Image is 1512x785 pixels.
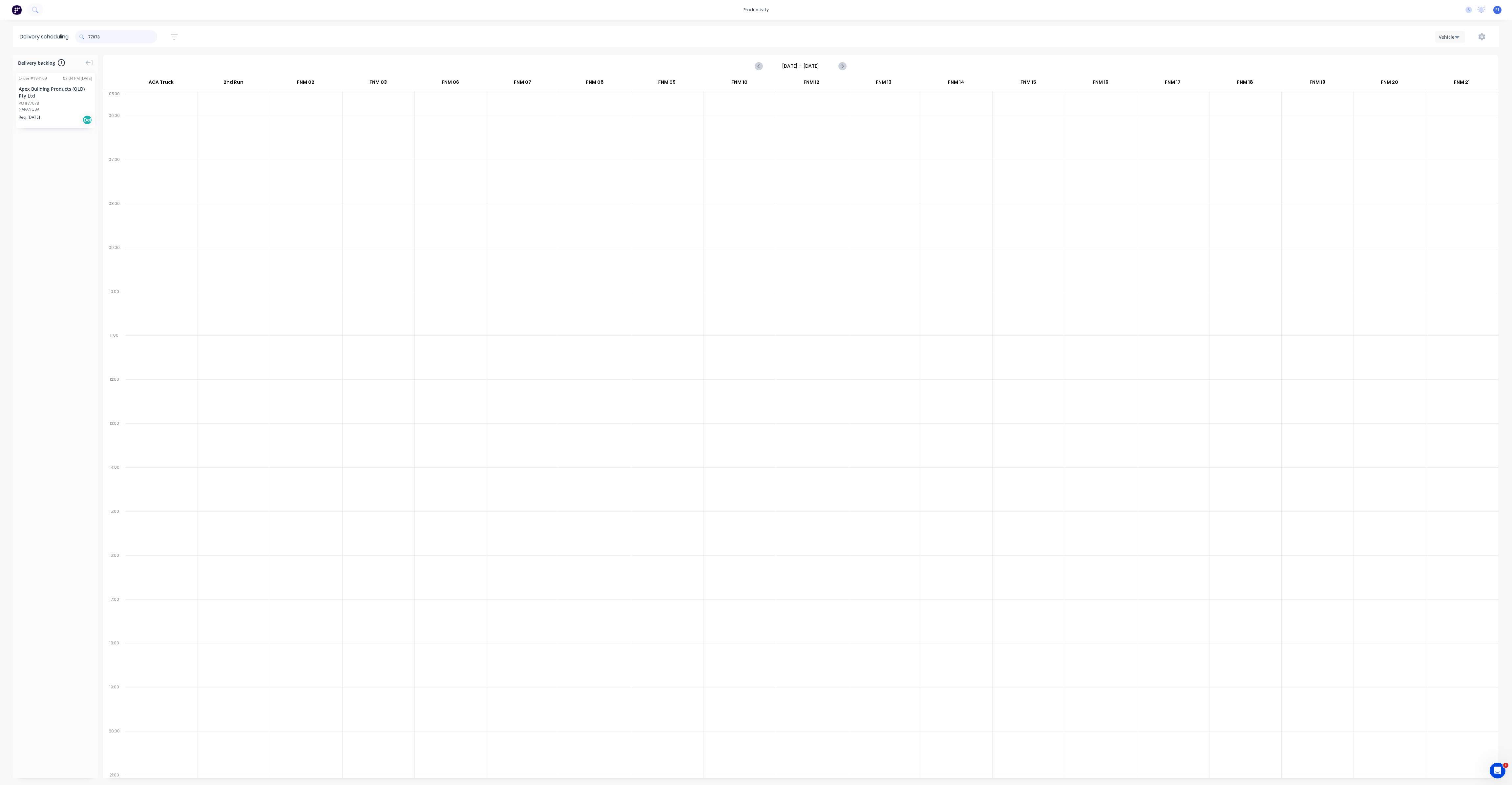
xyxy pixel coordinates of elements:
[103,288,125,332] div: 10:00
[776,77,848,91] div: FNM 12
[19,106,92,112] div: NARANGBA
[103,90,125,112] div: 05:30
[19,101,39,106] div: PO #77078
[103,419,125,463] div: 13:00
[103,244,125,288] div: 09:00
[88,30,157,43] input: Search for orders
[103,507,125,551] div: 15:00
[103,683,125,727] div: 19:00
[103,595,125,639] div: 17:00
[1209,77,1281,91] div: FNM 18
[103,639,125,683] div: 18:00
[103,200,125,244] div: 08:00
[270,77,342,91] div: FNM 02
[103,375,125,419] div: 12:00
[559,77,631,91] div: FNM 08
[19,76,47,81] div: Order # 194169
[103,156,125,200] div: 07:00
[740,5,772,15] div: productivity
[58,59,65,66] span: 1
[1064,77,1136,91] div: FNM 16
[414,77,486,91] div: FNM 06
[198,77,269,91] div: 2nd Run
[487,77,558,91] div: FNM 07
[18,59,55,66] span: Delivery backlog
[1439,34,1458,40] div: Vehicle
[1426,77,1498,91] div: FNM 21
[1490,763,1505,778] iframe: Intercom live chat
[103,727,125,771] div: 20:00
[1503,763,1508,768] span: 1
[1137,77,1209,91] div: FNM 17
[703,77,775,91] div: FNM 10
[12,5,22,15] img: Factory
[13,26,75,47] div: Delivery scheduling
[342,77,414,91] div: FNM 03
[1281,77,1353,91] div: FNM 19
[103,112,125,156] div: 06:00
[103,551,125,595] div: 16:00
[1435,31,1465,43] button: Vehicle
[63,76,92,81] div: 03:04 PM [DATE]
[920,77,992,91] div: FNM 14
[125,77,197,91] div: ACA Truck
[1495,7,1500,13] span: F1
[19,85,92,99] div: Apex Building Products (QLD) Pty Ltd
[631,77,703,91] div: FNM 09
[848,77,920,91] div: FNM 13
[103,771,125,779] div: 21:00
[19,114,40,120] span: Req. [DATE]
[992,77,1064,91] div: FNM 15
[103,463,125,507] div: 14:00
[82,115,92,125] div: Del
[103,331,125,375] div: 11:00
[1354,77,1425,91] div: FNM 20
